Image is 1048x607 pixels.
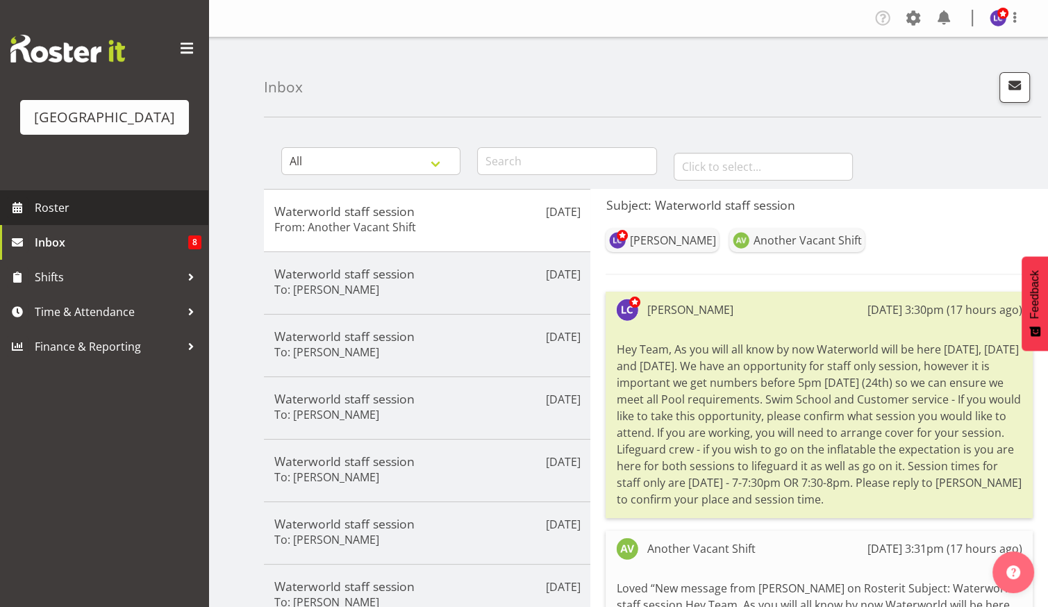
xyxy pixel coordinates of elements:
[867,301,1022,318] div: [DATE] 3:30pm (17 hours ago)
[867,540,1022,557] div: [DATE] 3:31pm (17 hours ago)
[274,266,580,281] h5: Waterworld staff session
[35,336,181,357] span: Finance & Reporting
[188,235,201,249] span: 8
[274,391,580,406] h5: Waterworld staff session
[35,267,181,288] span: Shifts
[647,301,733,318] div: [PERSON_NAME]
[545,454,580,470] p: [DATE]
[674,153,853,181] input: Click to select...
[616,338,1022,511] div: Hey Team, As you will all know by now Waterworld will be here [DATE], [DATE] and [DATE]. We have ...
[274,220,416,234] h6: From: Another Vacant Shift
[274,454,580,469] h5: Waterworld staff session
[35,197,201,218] span: Roster
[274,579,580,594] h5: Waterworld staff session
[545,203,580,220] p: [DATE]
[616,299,638,321] img: laurie-cook11580.jpg
[34,107,175,128] div: [GEOGRAPHIC_DATA]
[1006,565,1020,579] img: help-xxl-2.png
[274,516,580,531] h5: Waterworld staff session
[609,232,626,249] img: laurie-cook11580.jpg
[545,329,580,345] p: [DATE]
[274,203,580,219] h5: Waterworld staff session
[606,197,1033,213] h5: Subject: Waterworld staff session
[1029,270,1041,319] span: Feedback
[545,579,580,595] p: [DATE]
[35,301,181,322] span: Time & Attendance
[274,283,379,297] h6: To: [PERSON_NAME]
[733,232,749,249] img: another-vacant-shift11961.jpg
[753,232,861,249] div: Another Vacant Shift
[35,232,188,253] span: Inbox
[10,35,125,63] img: Rosterit website logo
[477,147,656,175] input: Search
[274,408,379,422] h6: To: [PERSON_NAME]
[274,345,379,359] h6: To: [PERSON_NAME]
[545,266,580,283] p: [DATE]
[545,516,580,533] p: [DATE]
[545,391,580,408] p: [DATE]
[264,79,303,95] h4: Inbox
[647,540,755,557] div: Another Vacant Shift
[274,470,379,484] h6: To: [PERSON_NAME]
[274,329,580,344] h5: Waterworld staff session
[629,232,715,249] div: [PERSON_NAME]
[274,533,379,547] h6: To: [PERSON_NAME]
[616,538,638,560] img: another-vacant-shift11961.jpg
[990,10,1006,26] img: laurie-cook11580.jpg
[1022,256,1048,351] button: Feedback - Show survey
